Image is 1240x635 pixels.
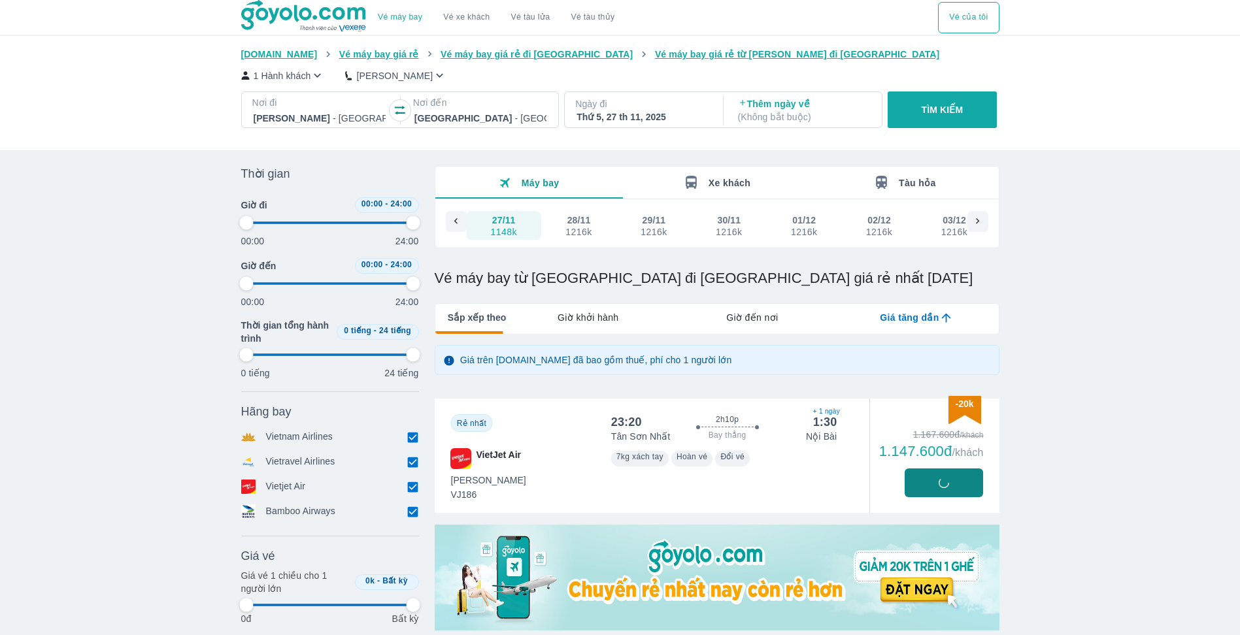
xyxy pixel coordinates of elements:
[241,69,325,82] button: 1 Hành khách
[241,49,318,59] span: [DOMAIN_NAME]
[490,227,516,237] div: 1148k
[385,260,388,269] span: -
[254,69,311,82] p: 1 Hành khách
[492,214,516,227] div: 27/11
[709,178,750,188] span: Xe khách
[616,452,663,461] span: 7kg xách tay
[390,199,412,208] span: 24:00
[266,480,306,494] p: Vietjet Air
[241,235,265,248] p: 00:00
[241,199,267,212] span: Giờ đi
[450,448,471,469] img: VJ
[567,214,591,227] div: 28/11
[477,448,521,469] span: VietJet Air
[413,96,548,109] p: Nơi đến
[677,452,708,461] span: Hoàn vé
[241,259,276,272] span: Giờ đến
[392,612,418,625] p: Bất kỳ
[241,319,331,345] span: Thời gian tổng hành trình
[948,396,981,424] img: discount
[390,260,412,269] span: 24:00
[451,488,526,501] span: VJ186
[361,199,383,208] span: 00:00
[641,227,667,237] div: 1216k
[395,235,419,248] p: 24:00
[457,419,486,428] span: Rẻ nhất
[374,326,377,335] span: -
[382,576,408,585] span: Bất kỳ
[792,214,816,227] div: 01/12
[560,2,625,33] button: Vé tàu thủy
[441,49,633,59] span: Vé máy bay giá rẻ đi [GEOGRAPHIC_DATA]
[643,214,666,227] div: 29/11
[955,399,973,409] span: -20k
[866,227,892,237] div: 1216k
[879,444,984,459] div: 1.147.600đ
[565,227,592,237] div: 1216k
[379,326,411,335] span: 24 tiếng
[611,430,671,443] p: Tân Sơn Nhất
[899,178,936,188] span: Tàu hỏa
[241,404,292,419] span: Hãng bay
[435,525,999,630] img: media-0
[501,2,561,33] a: Vé tàu lửa
[952,447,983,458] span: /khách
[611,414,642,430] div: 23:20
[813,406,837,417] span: + 1 ngày
[377,576,380,585] span: -
[938,2,999,33] div: choose transportation mode
[880,311,939,324] span: Giá tăng dần
[241,295,265,308] p: 00:00
[938,2,999,33] button: Vé của tôi
[451,474,526,487] span: [PERSON_NAME]
[266,455,335,469] p: Vietravel Airlines
[716,414,739,425] span: 2h10p
[867,214,891,227] div: 02/12
[367,2,625,33] div: choose transportation mode
[378,12,422,22] a: Vé máy bay
[460,353,732,366] p: Giá trên [DOMAIN_NAME] đã bao gồm thuế, phí cho 1 người lớn
[738,110,870,123] p: ( Không bắt buộc )
[266,430,333,444] p: Vietnam Airlines
[252,96,387,109] p: Nơi đi
[738,97,870,123] p: Thêm ngày về
[720,452,745,461] span: Đổi vé
[345,69,446,82] button: [PERSON_NAME]
[726,311,778,324] span: Giờ đến nơi
[241,612,252,625] p: 0đ
[339,49,419,59] span: Vé máy bay giá rẻ
[241,48,999,61] nav: breadcrumb
[922,103,964,116] p: TÌM KIẾM
[443,12,490,22] a: Vé xe khách
[941,227,967,237] div: 1216k
[716,227,742,237] div: 1216k
[879,428,984,441] div: 1.167.600đ
[241,548,275,564] span: Giá vé
[241,166,290,182] span: Thời gian
[943,214,966,227] div: 03/12
[385,199,388,208] span: -
[577,110,709,123] div: Thứ 5, 27 th 11, 2025
[558,311,618,324] span: Giờ khởi hành
[241,569,350,595] p: Giá vé 1 chiều cho 1 người lớn
[266,504,335,519] p: Bamboo Airways
[384,366,418,380] p: 24 tiếng
[806,430,837,443] p: Nội Bài
[522,178,560,188] span: Máy bay
[395,295,419,308] p: 24:00
[888,91,997,128] button: TÌM KIẾM
[356,69,433,82] p: [PERSON_NAME]
[448,311,507,324] span: Sắp xếp theo
[655,49,940,59] span: Vé máy bay giá rẻ từ [PERSON_NAME] đi [GEOGRAPHIC_DATA]
[813,414,837,430] div: 1:30
[717,214,741,227] div: 30/11
[361,260,383,269] span: 00:00
[791,227,817,237] div: 1216k
[344,326,371,335] span: 0 tiếng
[435,269,999,287] h1: Vé máy bay từ [GEOGRAPHIC_DATA] đi [GEOGRAPHIC_DATA] giá rẻ nhất [DATE]
[506,304,998,331] div: lab API tabs example
[241,366,270,380] p: 0 tiếng
[365,576,375,585] span: 0k
[575,97,710,110] p: Ngày đi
